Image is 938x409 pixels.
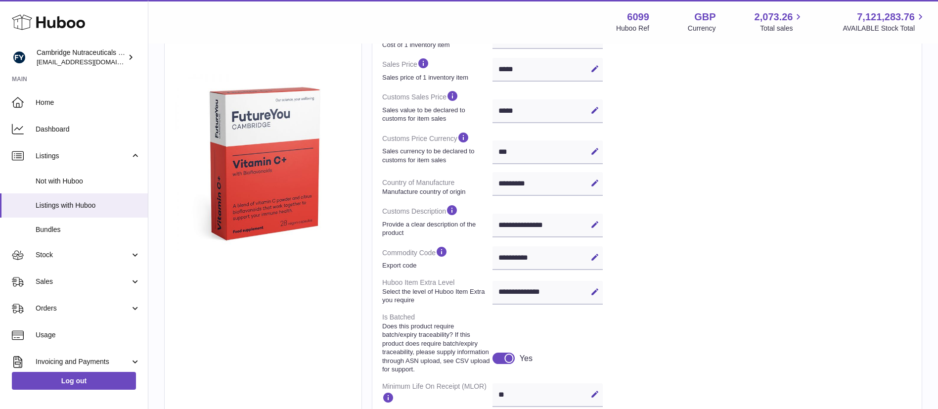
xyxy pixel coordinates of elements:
[857,10,915,24] span: 7,121,283.76
[382,287,490,305] strong: Select the level of Huboo Item Extra you require
[382,187,490,196] strong: Manufacture country of origin
[382,220,490,237] strong: Provide a clear description of the product
[36,277,130,286] span: Sales
[694,10,715,24] strong: GBP
[843,24,926,33] span: AVAILABLE Stock Total
[37,48,126,67] div: Cambridge Nutraceuticals Ltd
[382,274,492,309] dt: Huboo Item Extra Level
[382,147,490,164] strong: Sales currency to be declared to customs for item sales
[760,24,804,33] span: Total sales
[36,177,140,186] span: Not with Huboo
[12,372,136,390] a: Log out
[382,200,492,241] dt: Customs Description
[36,357,130,366] span: Invoicing and Payments
[382,322,490,374] strong: Does this product require batch/expiry traceability? If this product does require batch/expiry tr...
[382,86,492,127] dt: Customs Sales Price
[755,10,793,24] span: 2,073.26
[36,98,140,107] span: Home
[175,74,352,251] img: 60991720006958.jpg
[37,58,145,66] span: [EMAIL_ADDRESS][DOMAIN_NAME]
[382,261,490,270] strong: Export code
[627,10,649,24] strong: 6099
[382,73,490,82] strong: Sales price of 1 inventory item
[520,353,533,364] div: Yes
[36,125,140,134] span: Dashboard
[36,330,140,340] span: Usage
[36,225,140,234] span: Bundles
[382,127,492,168] dt: Customs Price Currency
[36,201,140,210] span: Listings with Huboo
[688,24,716,33] div: Currency
[616,24,649,33] div: Huboo Ref
[382,241,492,274] dt: Commodity Code
[382,41,490,49] strong: Cost of 1 inventory item
[382,174,492,200] dt: Country of Manufacture
[382,53,492,86] dt: Sales Price
[382,106,490,123] strong: Sales value to be declared to customs for item sales
[843,10,926,33] a: 7,121,283.76 AVAILABLE Stock Total
[36,304,130,313] span: Orders
[36,151,130,161] span: Listings
[382,309,492,378] dt: Is Batched
[12,50,27,65] img: internalAdmin-6099@internal.huboo.com
[36,250,130,260] span: Stock
[755,10,804,33] a: 2,073.26 Total sales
